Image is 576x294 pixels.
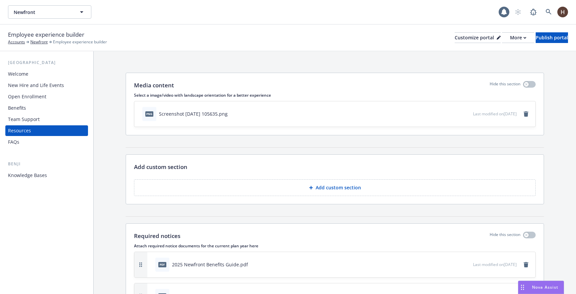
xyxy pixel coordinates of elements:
div: Screenshot [DATE] 105635.png [159,110,228,117]
a: Benefits [5,103,88,113]
p: Add custom section [316,184,361,191]
div: Open Enrollment [8,91,46,102]
p: Hide this section [490,81,520,90]
div: Knowledge Bases [8,170,47,181]
span: pdf [158,262,166,267]
button: Nova Assist [518,281,564,294]
div: 2025 Newfront Benefits Guide.pdf [172,261,248,268]
span: Nova Assist [532,284,558,290]
button: preview file [464,261,470,268]
div: Resources [8,125,31,136]
div: New Hire and Life Events [8,80,64,91]
p: Required notices [134,232,180,240]
a: New Hire and Life Events [5,80,88,91]
p: Select a image/video with landscape orientation for a better experience [134,92,536,98]
button: Publish portal [536,32,568,43]
span: Newfront [14,9,71,16]
div: FAQs [8,137,19,147]
div: [GEOGRAPHIC_DATA] [5,59,88,66]
a: FAQs [5,137,88,147]
a: Open Enrollment [5,91,88,102]
div: Team Support [8,114,40,125]
a: Accounts [8,39,25,45]
div: Publish portal [536,33,568,43]
div: Welcome [8,69,28,79]
span: png [145,111,153,116]
span: Employee experience builder [8,30,84,39]
button: download file [454,110,459,117]
a: Report a Bug [527,5,540,19]
button: Newfront [8,5,91,19]
a: Start snowing [511,5,525,19]
button: preview file [464,110,470,117]
a: Welcome [5,69,88,79]
a: Resources [5,125,88,136]
button: Customize portal [455,32,501,43]
a: remove [522,261,530,269]
button: Add custom section [134,179,536,196]
span: Employee experience builder [53,39,107,45]
a: Search [542,5,555,19]
span: Last modified on [DATE] [473,111,517,117]
a: Knowledge Bases [5,170,88,181]
button: download file [454,261,459,268]
div: Benefits [8,103,26,113]
span: Last modified on [DATE] [473,262,517,267]
p: Media content [134,81,174,90]
a: Team Support [5,114,88,125]
p: Hide this section [490,232,520,240]
img: photo [557,7,568,17]
a: Newfront [30,39,48,45]
p: Add custom section [134,163,187,171]
div: Drag to move [518,281,527,294]
a: remove [522,110,530,118]
div: Benji [5,161,88,167]
button: More [502,32,534,43]
div: More [510,33,526,43]
p: Attach required notice documents for the current plan year here [134,243,536,249]
div: Customize portal [455,33,501,43]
